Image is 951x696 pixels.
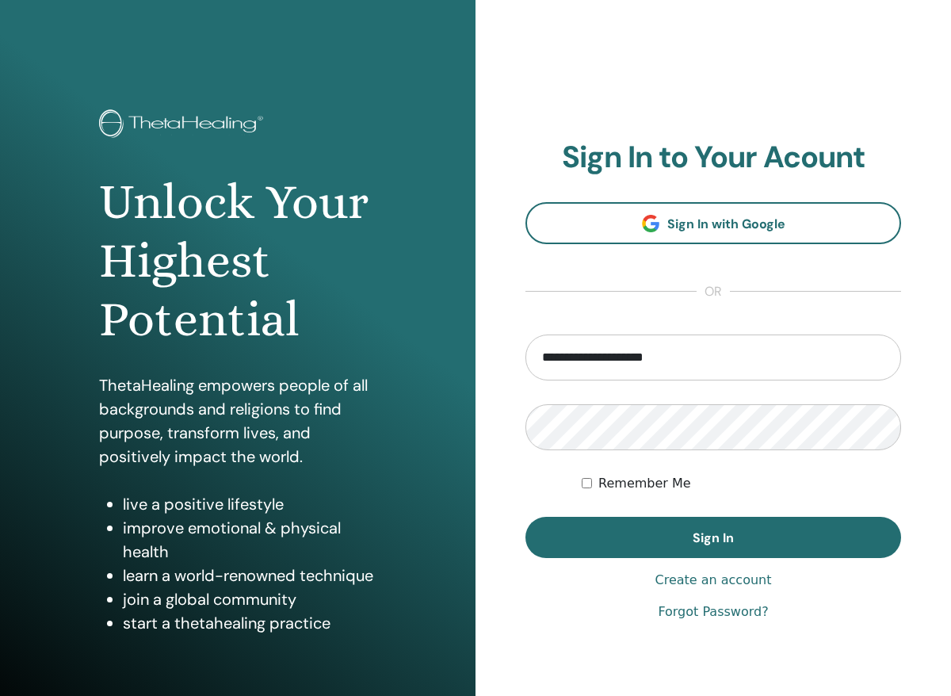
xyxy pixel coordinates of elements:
li: improve emotional & physical health [123,516,376,564]
a: Create an account [655,571,771,590]
h1: Unlock Your Highest Potential [99,173,376,350]
h2: Sign In to Your Acount [525,140,901,176]
label: Remember Me [598,474,691,493]
a: Sign In with Google [525,202,901,244]
li: learn a world-renowned technique [123,564,376,587]
span: Sign In with Google [667,216,785,232]
li: start a thetahealing practice [123,611,376,635]
button: Sign In [525,517,901,558]
li: join a global community [123,587,376,611]
div: Keep me authenticated indefinitely or until I manually logout [582,474,901,493]
p: ThetaHealing empowers people of all backgrounds and religions to find purpose, transform lives, a... [99,373,376,468]
a: Forgot Password? [658,602,768,621]
span: or [697,282,730,301]
li: live a positive lifestyle [123,492,376,516]
span: Sign In [693,530,734,546]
